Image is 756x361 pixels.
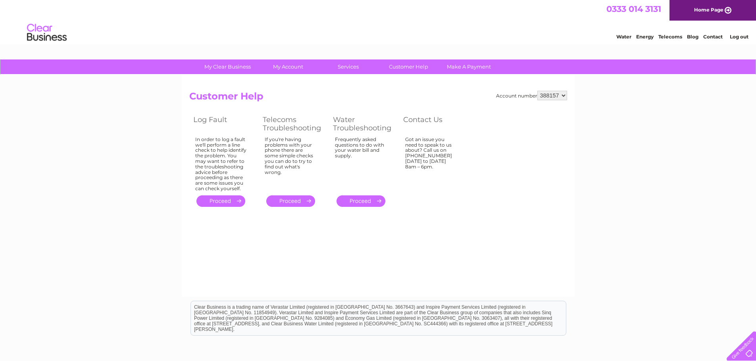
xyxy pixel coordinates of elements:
a: Telecoms [658,34,682,40]
div: Account number [496,91,567,100]
th: Log Fault [189,113,259,134]
a: Log out [730,34,748,40]
a: Make A Payment [436,59,502,74]
a: My Account [255,59,321,74]
th: Water Troubleshooting [329,113,399,134]
img: logo.png [27,21,67,45]
a: . [337,195,385,207]
a: 0333 014 3131 [606,4,661,14]
a: . [266,195,315,207]
a: . [196,195,245,207]
div: Frequently asked questions to do with your water bill and supply. [335,137,387,188]
th: Telecoms Troubleshooting [259,113,329,134]
th: Contact Us [399,113,469,134]
div: Got an issue you need to speak to us about? Call us on [PHONE_NUMBER] [DATE] to [DATE] 8am – 6pm. [405,137,457,188]
h2: Customer Help [189,91,567,106]
div: In order to log a fault we'll perform a line check to help identify the problem. You may want to ... [195,137,247,191]
a: Water [616,34,631,40]
a: Customer Help [376,59,441,74]
a: Contact [703,34,723,40]
a: Blog [687,34,698,40]
a: Energy [636,34,654,40]
a: Services [315,59,381,74]
a: My Clear Business [195,59,260,74]
div: If you're having problems with your phone there are some simple checks you can do to try to find ... [265,137,317,188]
div: Clear Business is a trading name of Verastar Limited (registered in [GEOGRAPHIC_DATA] No. 3667643... [191,4,566,38]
